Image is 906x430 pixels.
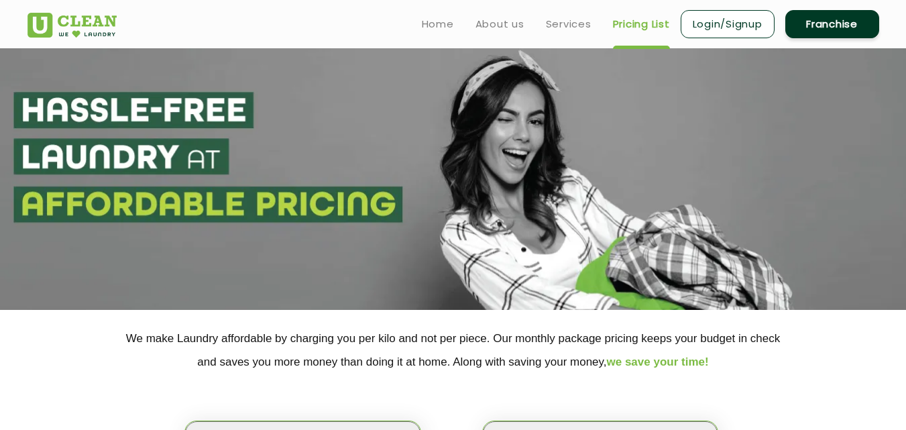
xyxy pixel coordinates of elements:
a: Pricing List [613,16,670,32]
a: Franchise [785,10,879,38]
p: We make Laundry affordable by charging you per kilo and not per piece. Our monthly package pricin... [27,327,879,374]
a: Services [546,16,591,32]
a: About us [475,16,524,32]
a: Home [422,16,454,32]
a: Login/Signup [681,10,775,38]
span: we save your time! [607,356,709,368]
img: UClean Laundry and Dry Cleaning [27,13,117,38]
